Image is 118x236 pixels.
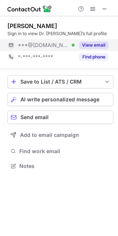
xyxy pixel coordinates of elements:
[19,148,111,155] span: Find work email
[79,41,108,49] button: Reveal Button
[7,161,114,171] button: Notes
[7,4,52,13] img: ContactOut v5.3.10
[7,146,114,156] button: Find work email
[18,42,69,48] span: ***@[DOMAIN_NAME]
[20,114,49,120] span: Send email
[7,30,114,37] div: Sign in to view Dr. [PERSON_NAME]’s full profile
[20,97,99,102] span: AI write personalized message
[7,75,114,88] button: save-profile-one-click
[7,93,114,106] button: AI write personalized message
[7,128,114,142] button: Add to email campaign
[79,53,108,61] button: Reveal Button
[7,22,57,30] div: [PERSON_NAME]
[7,111,114,124] button: Send email
[20,79,101,85] div: Save to List / ATS / CRM
[19,163,111,169] span: Notes
[20,132,79,138] span: Add to email campaign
